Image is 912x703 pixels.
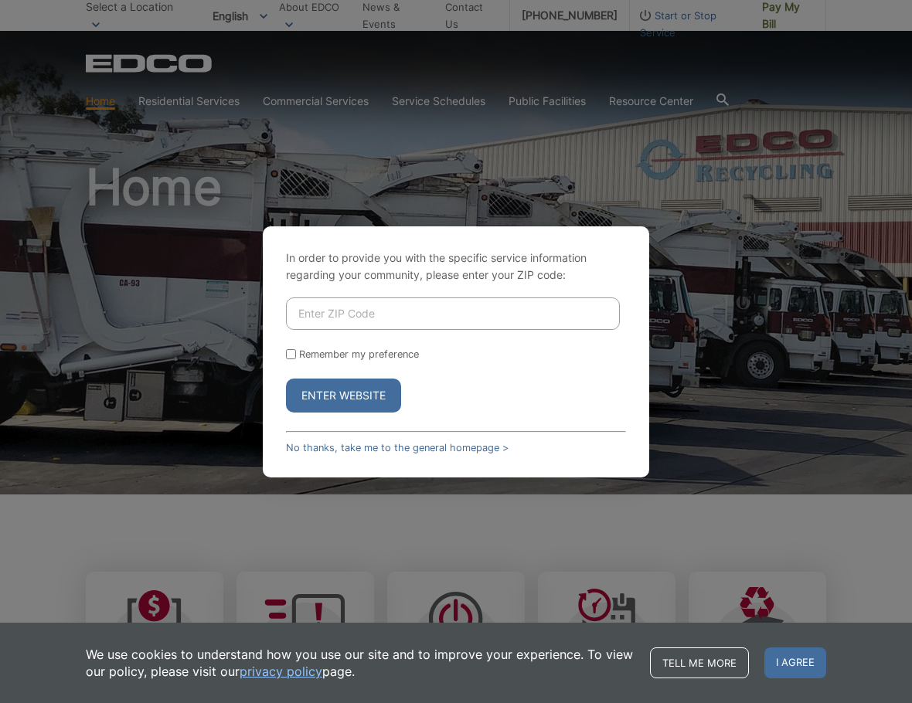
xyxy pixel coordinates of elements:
[240,663,322,680] a: privacy policy
[764,647,826,678] span: I agree
[86,646,635,680] p: We use cookies to understand how you use our site and to improve your experience. To view our pol...
[299,348,419,360] label: Remember my preference
[286,379,401,413] button: Enter Website
[286,442,509,453] a: No thanks, take me to the general homepage >
[650,647,749,678] a: Tell me more
[286,250,626,284] p: In order to provide you with the specific service information regarding your community, please en...
[286,297,620,330] input: Enter ZIP Code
